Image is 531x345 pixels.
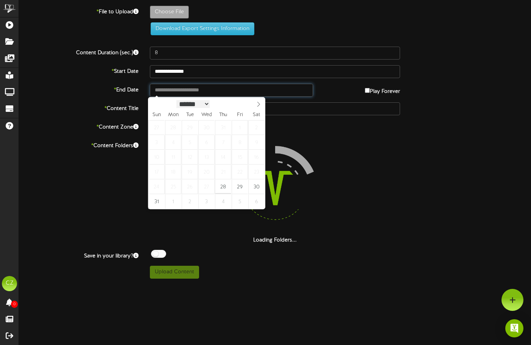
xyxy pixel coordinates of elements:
img: loading-spinner-4.png [227,140,324,237]
span: Thu [215,113,232,118]
span: August 1, 2025 [232,120,248,135]
span: Tue [182,113,198,118]
span: Sun [148,113,165,118]
span: August 14, 2025 [215,150,231,165]
span: August 10, 2025 [148,150,165,165]
span: August 22, 2025 [232,165,248,179]
span: July 27, 2025 [148,120,165,135]
input: Year [210,100,237,108]
span: August 29, 2025 [232,179,248,194]
span: August 6, 2025 [198,135,215,150]
span: August 16, 2025 [248,150,265,165]
span: August 31, 2025 [148,194,165,209]
input: Title of this Content [150,102,400,115]
span: August 4, 2025 [165,135,181,150]
span: Fri [232,113,248,118]
span: August 3, 2025 [148,135,165,150]
span: August 17, 2025 [148,165,165,179]
span: August 28, 2025 [215,179,231,194]
button: Download Export Settings Information [151,22,254,35]
span: August 11, 2025 [165,150,181,165]
span: September 5, 2025 [232,194,248,209]
span: July 31, 2025 [215,120,231,135]
span: August 25, 2025 [165,179,181,194]
label: Start Date [13,65,144,75]
span: August 21, 2025 [215,165,231,179]
label: Play Forever [365,84,400,96]
label: Save in your library? [13,250,144,260]
span: August 9, 2025 [248,135,265,150]
span: August 12, 2025 [182,150,198,165]
span: August 23, 2025 [248,165,265,179]
button: Upload Content [150,266,199,279]
div: CZ [2,276,17,291]
span: Sat [248,113,265,118]
span: August 20, 2025 [198,165,215,179]
label: File to Upload [13,6,144,16]
span: August 13, 2025 [198,150,215,165]
span: July 29, 2025 [182,120,198,135]
span: September 6, 2025 [248,194,265,209]
span: September 3, 2025 [198,194,215,209]
span: Mon [165,113,182,118]
span: August 26, 2025 [182,179,198,194]
label: Content Folders [13,140,144,150]
span: August 24, 2025 [148,179,165,194]
span: August 5, 2025 [182,135,198,150]
span: August 2, 2025 [248,120,265,135]
label: Content Title [13,102,144,113]
input: Play Forever [365,88,370,93]
span: September 1, 2025 [165,194,181,209]
span: September 4, 2025 [215,194,231,209]
strong: Loading Folders... [253,237,297,243]
span: August 8, 2025 [232,135,248,150]
label: Content Duration (sec.) [13,47,144,57]
span: August 27, 2025 [198,179,215,194]
label: End Date [13,84,144,94]
span: August 7, 2025 [215,135,231,150]
a: Download Export Settings Information [147,26,254,31]
div: Open Intercom Messenger [505,319,523,337]
span: August 19, 2025 [182,165,198,179]
span: September 2, 2025 [182,194,198,209]
span: August 18, 2025 [165,165,181,179]
span: August 30, 2025 [248,179,265,194]
span: July 28, 2025 [165,120,181,135]
span: August 15, 2025 [232,150,248,165]
span: Wed [198,113,215,118]
span: 0 [11,301,18,308]
label: Content Zone [13,121,144,131]
span: July 30, 2025 [198,120,215,135]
